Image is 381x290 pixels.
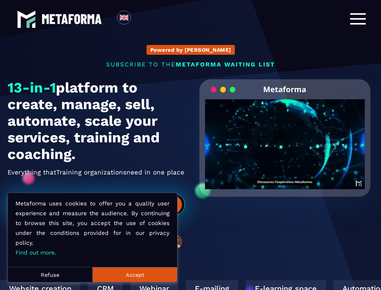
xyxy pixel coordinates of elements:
[8,61,373,68] p: SUBSCRIBE TO THE
[211,86,236,93] img: loading
[205,99,365,179] video: Your browser does not support the video tag.
[176,61,275,68] span: METAFORMA WAITING LIST
[131,11,150,27] div: Search for option
[8,79,185,162] h1: platform to create, manage, sell, automate, scale your services, training and coaching.
[119,13,129,22] img: en
[17,10,36,29] img: logo
[8,267,93,282] button: Refuse
[93,267,177,282] button: Accept
[15,199,170,258] p: Metaforma uses cookies to offer you a quality user experience and measure the audience. By contin...
[56,166,126,178] span: Training organizations
[137,14,143,23] input: Search for option
[8,79,56,96] span: 13-in-1
[150,47,231,53] p: Powered by [PERSON_NAME]
[15,249,56,256] a: Find out more.
[8,166,185,178] h2: Everything that need in one place
[42,14,102,24] img: logo
[263,79,306,99] h2: Metaforma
